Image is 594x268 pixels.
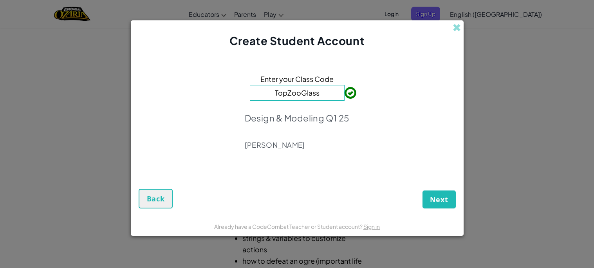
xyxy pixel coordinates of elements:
span: Back [147,194,165,203]
span: Enter your Class Code [260,73,334,85]
p: [PERSON_NAME] [245,140,350,150]
button: Back [139,189,173,208]
span: Already have a CodeCombat Teacher or Student account? [214,223,363,230]
p: Design & Modeling Q1 25 [245,112,350,123]
span: Create Student Account [229,34,365,47]
button: Next [422,190,456,208]
a: Sign in [363,223,380,230]
span: Next [430,195,448,204]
